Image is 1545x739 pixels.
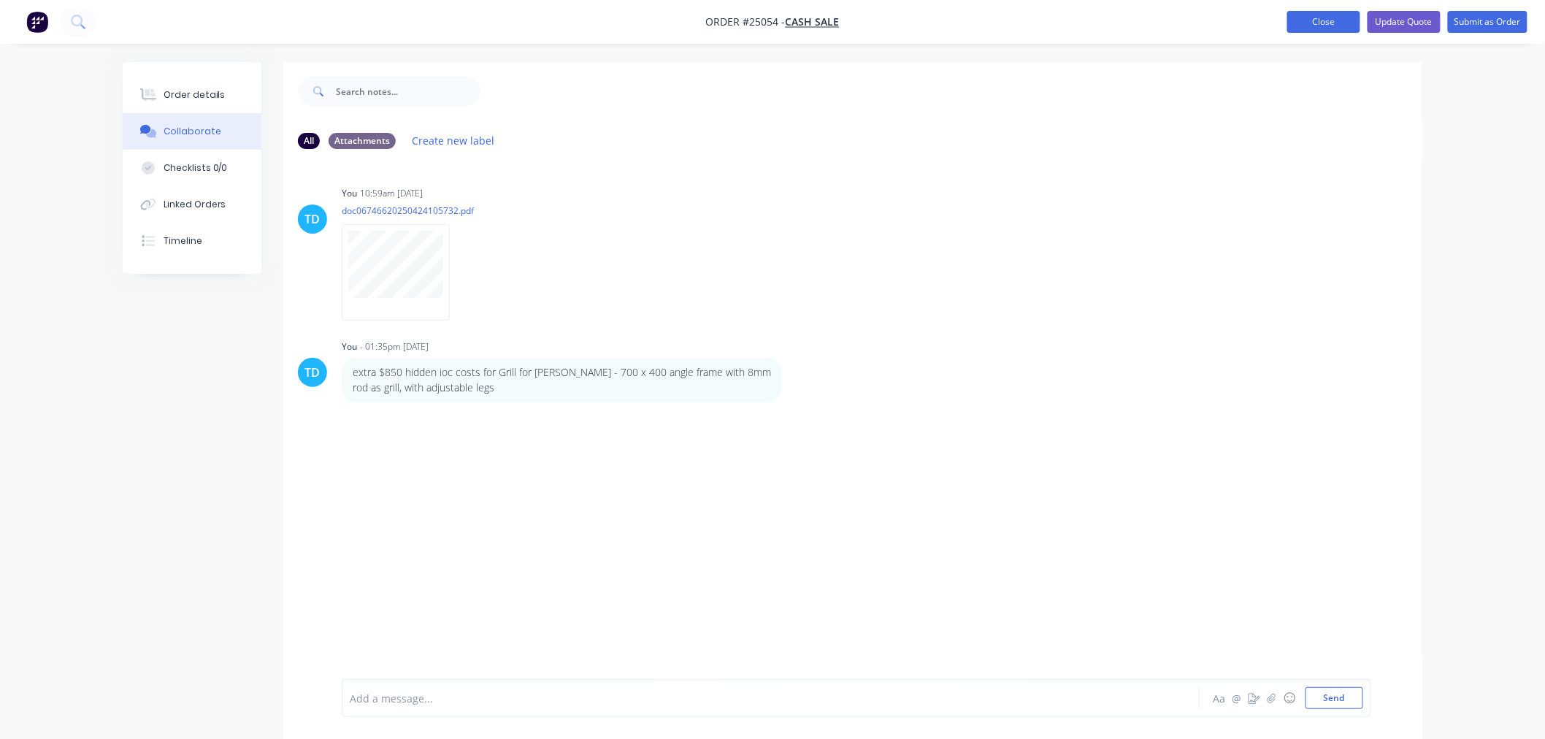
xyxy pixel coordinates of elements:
[164,234,202,248] div: Timeline
[360,340,429,353] div: - 01:35pm [DATE]
[786,15,840,29] a: CASH SALE
[123,113,261,150] button: Collaborate
[1368,11,1441,33] button: Update Quote
[1228,689,1246,707] button: @
[353,365,771,395] p: extra $850 hidden ioc costs for Grill for [PERSON_NAME] - 700 x 400 angle frame with 8mm rod as g...
[164,125,221,138] div: Collaborate
[342,204,474,217] p: doc06746620250424105732.pdf
[1281,689,1298,707] button: ☺
[1306,687,1363,709] button: Send
[329,133,396,149] div: Attachments
[1287,11,1360,33] button: Close
[123,77,261,113] button: Order details
[336,77,480,106] input: Search notes...
[164,88,226,102] div: Order details
[405,131,502,150] button: Create new label
[1211,689,1228,707] button: Aa
[26,11,48,33] img: Factory
[164,198,226,211] div: Linked Orders
[305,364,321,381] div: TD
[298,133,320,149] div: All
[305,210,321,228] div: TD
[1448,11,1527,33] button: Submit as Order
[123,223,261,259] button: Timeline
[706,15,786,29] span: Order #25054 -
[123,186,261,223] button: Linked Orders
[164,161,228,175] div: Checklists 0/0
[123,150,261,186] button: Checklists 0/0
[342,187,357,200] div: You
[342,340,357,353] div: You
[360,187,423,200] div: 10:59am [DATE]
